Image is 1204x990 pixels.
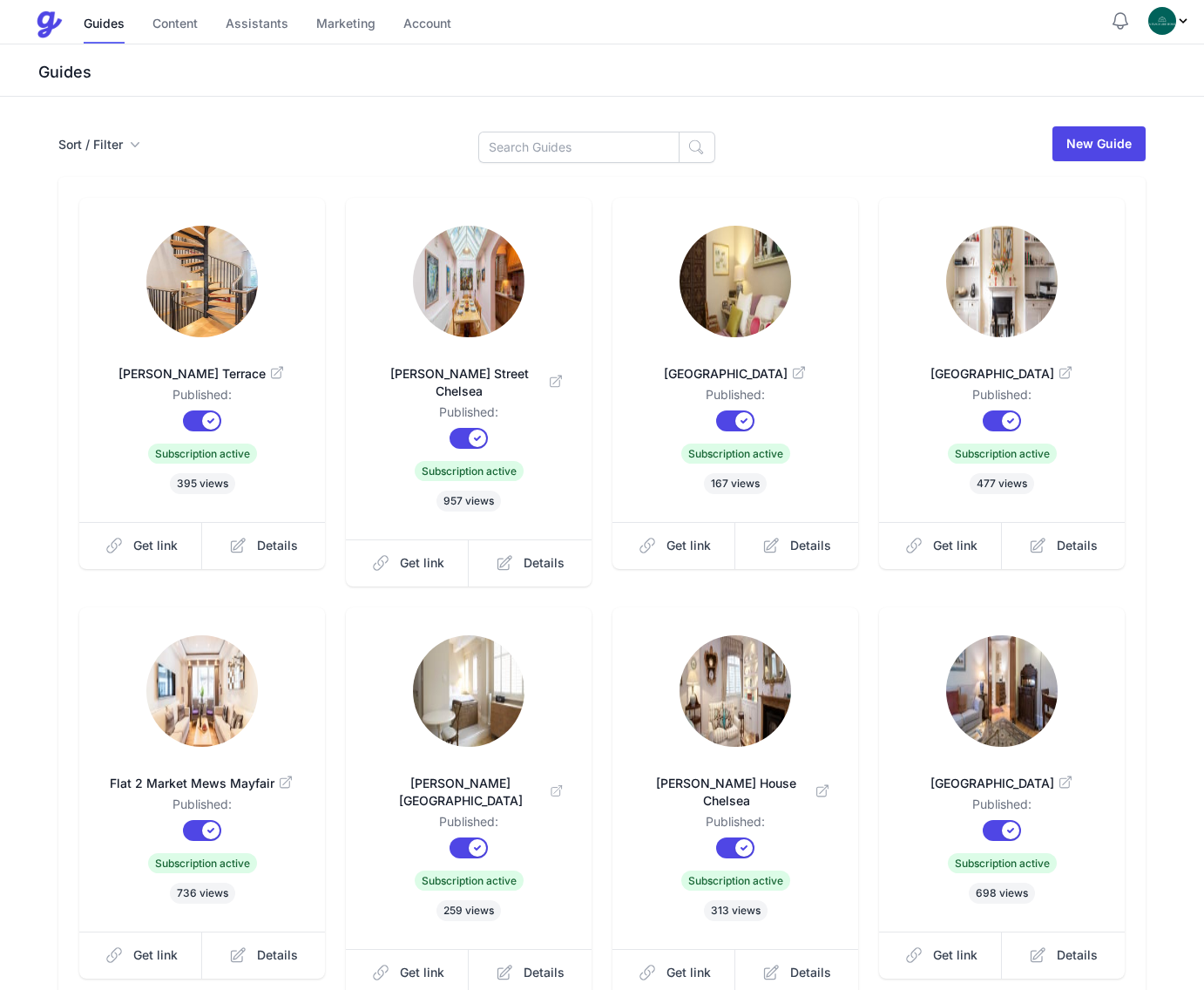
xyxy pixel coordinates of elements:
span: Details [524,554,565,572]
img: id17mszkkv9a5w23y0miri8fotce [413,635,524,747]
span: 395 views [170,473,235,494]
span: Get link [133,946,178,964]
span: 259 views [436,900,501,921]
a: Flat 2 Market Mews Mayfair [107,754,297,796]
span: Details [257,537,298,554]
span: Details [790,964,831,981]
span: [GEOGRAPHIC_DATA] [907,365,1097,383]
a: Details [202,522,325,569]
img: wq8sw0j47qm6nw759ko380ndfzun [413,226,524,337]
a: Assistants [226,6,288,44]
img: 9b5v0ir1hdq8hllsqeesm40py5rd [680,226,791,337]
dd: Published: [374,403,564,428]
span: [GEOGRAPHIC_DATA] [907,775,1097,792]
span: Details [1057,946,1098,964]
a: Details [1002,932,1125,979]
span: Get link [666,537,711,554]
a: New Guide [1052,126,1146,161]
span: [GEOGRAPHIC_DATA] [640,365,830,383]
span: Subscription active [948,853,1057,873]
a: Get link [612,522,736,569]
span: Get link [666,964,711,981]
input: Search Guides [478,132,680,163]
dd: Published: [640,813,830,837]
span: Subscription active [415,461,524,481]
span: [PERSON_NAME][GEOGRAPHIC_DATA] [374,775,564,810]
span: Get link [400,554,444,572]
img: Guestive Guides [35,10,63,38]
span: [PERSON_NAME] House Chelsea [640,775,830,810]
a: Details [469,539,592,587]
dd: Published: [374,813,564,837]
span: 736 views [170,883,235,904]
span: [PERSON_NAME] Street Chelsea [374,365,564,400]
a: Details [1002,522,1125,569]
a: [PERSON_NAME] Street Chelsea [374,344,564,403]
img: mtasz01fldrr9v8cnif9arsj44ov [146,226,258,337]
img: hdmgvwaq8kfuacaafu0ghkkjd0oq [946,226,1058,337]
span: Subscription active [148,444,257,464]
a: Marketing [316,6,375,44]
span: Get link [400,964,444,981]
span: Details [1057,537,1098,554]
a: [GEOGRAPHIC_DATA] [907,344,1097,386]
a: Get link [346,539,470,587]
a: Details [202,932,325,979]
a: Get link [879,932,1003,979]
img: oovs19i4we9w73xo0bfpgswpi0cd [1148,7,1176,35]
span: Details [257,946,298,964]
img: qm23tyanh8llne9rmxzedgaebrr7 [680,635,791,747]
a: Get link [79,932,203,979]
a: Get link [879,522,1003,569]
span: Subscription active [148,853,257,873]
span: 477 views [970,473,1034,494]
dd: Published: [907,386,1097,410]
span: Flat 2 Market Mews Mayfair [107,775,297,792]
span: [PERSON_NAME] Terrace [107,365,297,383]
a: Guides [84,6,125,44]
a: [PERSON_NAME] House Chelsea [640,754,830,813]
span: Subscription active [415,871,524,891]
span: Get link [933,946,977,964]
span: 167 views [704,473,767,494]
a: Get link [79,522,203,569]
img: xcoem7jyjxpu3fgtqe3kd93uc2z7 [146,635,258,747]
a: [GEOGRAPHIC_DATA] [640,344,830,386]
a: Details [735,522,858,569]
a: [PERSON_NAME] Terrace [107,344,297,386]
div: Profile Menu [1148,7,1190,35]
a: [PERSON_NAME][GEOGRAPHIC_DATA] [374,754,564,813]
span: 313 views [704,900,768,921]
span: Get link [133,537,178,554]
a: Account [403,6,451,44]
a: [GEOGRAPHIC_DATA] [907,754,1097,796]
img: htmfqqdj5w74wrc65s3wna2sgno2 [946,635,1058,747]
button: Notifications [1110,10,1131,31]
span: Subscription active [681,871,790,891]
h3: Guides [35,62,1204,83]
dd: Published: [907,796,1097,820]
a: Content [152,6,198,44]
span: Details [790,537,831,554]
dd: Published: [107,796,297,820]
dd: Published: [107,386,297,410]
dd: Published: [640,386,830,410]
span: Details [524,964,565,981]
span: Subscription active [681,444,790,464]
span: 957 views [436,491,501,512]
span: 698 views [969,883,1035,904]
span: Subscription active [948,444,1057,464]
button: Sort / Filter [58,136,140,153]
span: Get link [933,537,977,554]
